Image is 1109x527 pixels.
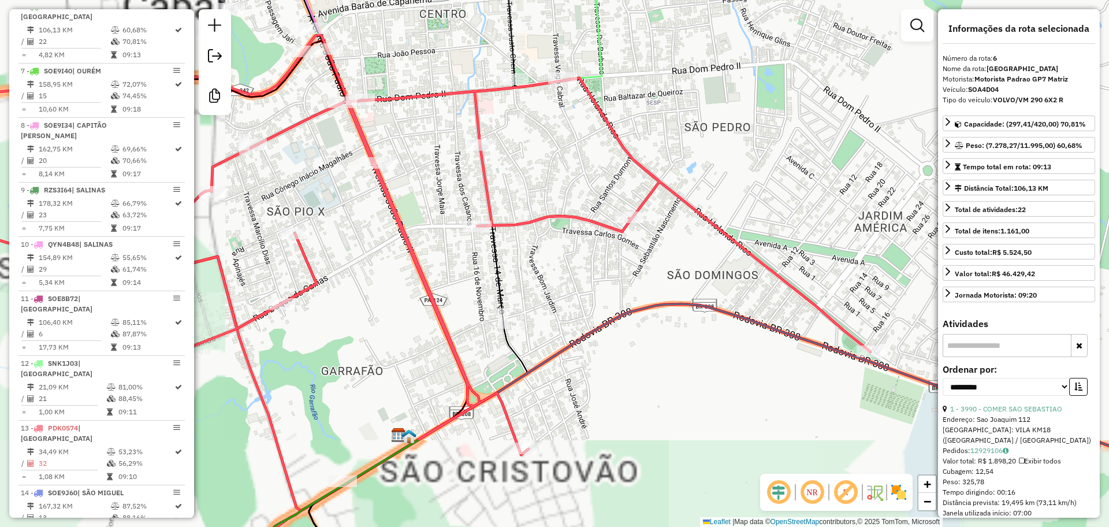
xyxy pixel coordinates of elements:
a: Tempo total em rota: 09:13 [943,158,1095,174]
td: 70,81% [122,36,174,47]
td: = [21,103,27,115]
i: % de utilização do peso [111,319,120,326]
i: % de utilização da cubagem [111,266,120,273]
td: 34,49 KM [38,446,106,458]
span: 8 - [21,121,107,140]
i: Tempo total em rota [111,106,117,113]
i: Tempo total em rota [111,51,117,58]
a: 1 - 3990 - COMER SAO SEBASTIAO [950,404,1062,413]
div: Nome da rota: [943,64,1095,74]
span: Total de atividades: [955,205,1026,214]
i: Rota otimizada [175,254,182,261]
a: Total de itens:1.161,00 [943,222,1095,238]
i: % de utilização da cubagem [111,38,120,45]
i: Total de Atividades [27,460,34,467]
td: 21,09 KM [38,381,106,393]
div: Endereço: Sao Joaquim 112 [943,414,1095,425]
em: Opções [173,67,180,74]
span: Tempo total em rota: 09:13 [963,162,1051,171]
td: 66,79% [122,198,174,209]
a: Zoom in [918,476,936,493]
img: GP7 MATRIZ [391,428,406,443]
td: 162,75 KM [38,143,110,155]
span: Peso: (7.278,27/11.995,00) 60,68% [966,141,1082,150]
td: / [21,155,27,166]
em: Opções [173,295,180,302]
td: 81,00% [118,381,174,393]
div: Atividade não roteirizada - GUINHO'S BAR [216,3,245,14]
span: | OURÉM [72,66,101,75]
td: 13 [38,512,110,524]
td: 87,52% [122,500,174,512]
td: = [21,49,27,61]
i: % de utilização do peso [111,200,120,207]
i: Total de Atividades [27,211,34,218]
a: Leaflet [703,518,731,526]
i: Distância Total [27,27,34,34]
span: | SÃO MIGUEL [77,488,124,497]
i: Distância Total [27,81,34,88]
label: Ordenar por: [943,362,1095,376]
span: − [924,494,931,509]
i: % de utilização da cubagem [111,331,120,337]
span: QYN4B48 [48,240,79,248]
td: 8,14 KM [38,168,110,180]
a: Nova sessão e pesquisa [203,14,226,40]
td: 09:14 [122,277,174,288]
i: Tempo total em rota [111,279,117,286]
i: % de utilização do peso [111,146,120,153]
td: 88,16% [122,512,174,524]
i: Distância Total [27,503,34,510]
span: | SALINAS [79,240,113,248]
i: Distância Total [27,146,34,153]
td: 61,74% [122,263,174,275]
td: 23 [38,209,110,221]
div: Motorista: [943,74,1095,84]
em: Opções [173,186,180,193]
i: % de utilização do peso [111,27,120,34]
strong: SOA4D04 [968,85,999,94]
div: Distância prevista: 19,495 km (73,11 km/h) [943,498,1095,508]
i: Rota otimizada [175,448,182,455]
span: 10 - [21,240,113,248]
span: | [732,518,734,526]
a: Jornada Motorista: 09:20 [943,287,1095,302]
em: Opções [173,121,180,128]
td: 167,32 KM [38,500,110,512]
i: Distância Total [27,319,34,326]
div: Map data © contributors,© 2025 TomTom, Microsoft [700,517,943,527]
div: Tempo dirigindo: 00:16 [943,487,1095,498]
td: 6 [38,328,110,340]
img: GP7 CAPANEMA [401,429,416,444]
img: Exibir/Ocultar setores [890,483,908,502]
strong: VOLVO/VM 290 6X2 R [993,95,1063,104]
td: 55,65% [122,252,174,263]
div: Valor total: R$ 1.898,20 [943,456,1095,466]
i: Tempo total em rota [111,225,117,232]
td: 158,95 KM [38,79,110,90]
em: Opções [173,489,180,496]
a: Exportar sessão [203,44,226,70]
a: Peso: (7.278,27/11.995,00) 60,68% [943,137,1095,153]
a: OpenStreetMap [771,518,820,526]
span: 106,13 KM [1014,184,1048,192]
strong: [GEOGRAPHIC_DATA] [987,64,1058,73]
i: % de utilização do peso [111,503,120,510]
td: / [21,393,27,404]
i: Tempo total em rota [107,409,113,415]
td: 09:17 [122,168,174,180]
span: SNK1J03 [48,359,78,368]
i: Tempo total em rota [111,344,117,351]
td: = [21,222,27,234]
td: / [21,209,27,221]
td: = [21,471,27,483]
i: % de utilização do peso [111,254,120,261]
td: 87,87% [122,328,174,340]
td: / [21,90,27,102]
td: / [21,512,27,524]
i: % de utilização da cubagem [107,395,116,402]
i: % de utilização da cubagem [107,460,116,467]
div: [GEOGRAPHIC_DATA]: VILA KM18 ([GEOGRAPHIC_DATA] / [GEOGRAPHIC_DATA]) [943,425,1095,446]
button: Ordem crescente [1069,378,1088,396]
i: % de utilização do peso [111,81,120,88]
